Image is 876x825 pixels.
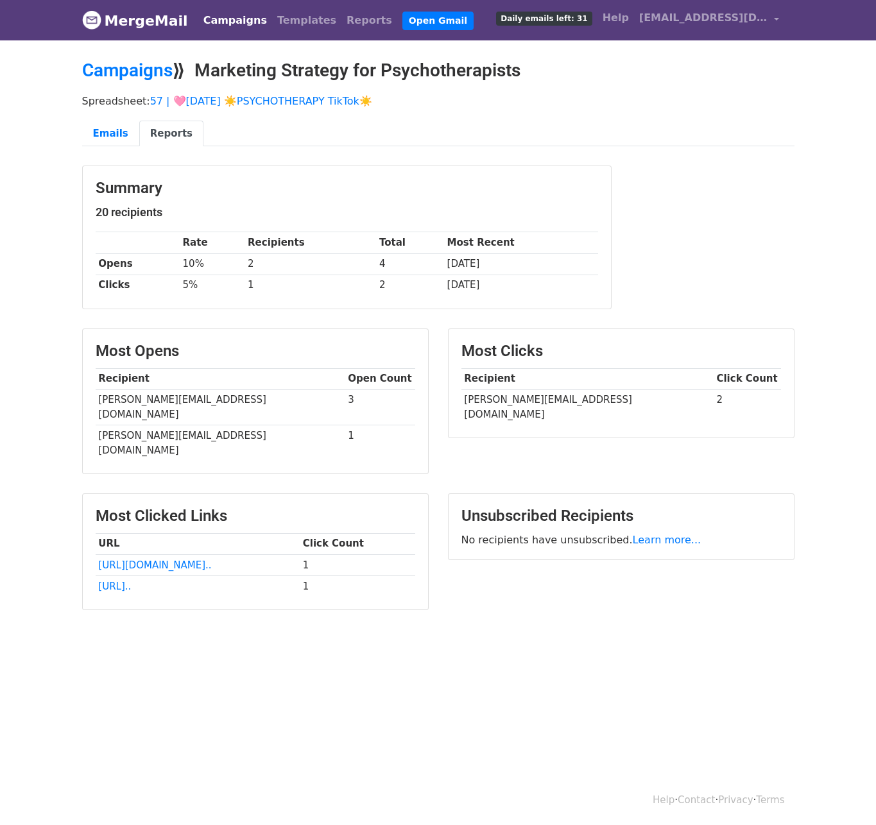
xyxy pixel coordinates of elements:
[444,253,598,275] td: [DATE]
[300,554,415,575] td: 1
[96,507,415,525] h3: Most Clicked Links
[180,232,245,253] th: Rate
[718,794,753,806] a: Privacy
[491,5,597,31] a: Daily emails left: 31
[96,425,345,461] td: [PERSON_NAME][EMAIL_ADDRESS][DOMAIN_NAME]
[82,60,173,81] a: Campaigns
[98,581,131,592] a: [URL]..
[96,205,598,219] h5: 20 recipients
[345,368,415,389] th: Open Count
[341,8,397,33] a: Reports
[96,253,180,275] th: Opens
[82,94,794,108] p: Spreadsheet:
[639,10,768,26] span: [EMAIL_ADDRESS][DOMAIN_NAME]
[496,12,592,26] span: Daily emails left: 31
[653,794,674,806] a: Help
[634,5,784,35] a: [EMAIL_ADDRESS][DOMAIN_NAME]
[678,794,715,806] a: Contact
[96,389,345,425] td: [PERSON_NAME][EMAIL_ADDRESS][DOMAIN_NAME]
[150,95,372,107] a: 57 | 🩷[DATE] ☀️PSYCHOTHERAPY TikTok☀️
[444,232,598,253] th: Most Recent
[345,425,415,461] td: 1
[245,253,376,275] td: 2
[82,60,794,81] h2: ⟫ Marketing Strategy for Psychotherapists
[812,763,876,825] iframe: Chat Widget
[461,507,781,525] h3: Unsubscribed Recipients
[96,368,345,389] th: Recipient
[245,275,376,296] td: 1
[461,342,781,361] h3: Most Clicks
[461,368,714,389] th: Recipient
[300,575,415,597] td: 1
[272,8,341,33] a: Templates
[461,533,781,547] p: No recipients have unsubscribed.
[82,121,139,147] a: Emails
[82,7,188,34] a: MergeMail
[96,342,415,361] h3: Most Opens
[96,179,598,198] h3: Summary
[345,389,415,425] td: 3
[82,10,101,30] img: MergeMail logo
[376,232,444,253] th: Total
[633,534,701,546] a: Learn more...
[98,559,211,571] a: [URL][DOMAIN_NAME]..
[444,275,598,296] td: [DATE]
[198,8,272,33] a: Campaigns
[300,533,415,554] th: Click Count
[376,253,444,275] td: 4
[139,121,203,147] a: Reports
[180,253,245,275] td: 10%
[180,275,245,296] td: 5%
[461,389,714,425] td: [PERSON_NAME][EMAIL_ADDRESS][DOMAIN_NAME]
[245,232,376,253] th: Recipients
[756,794,784,806] a: Terms
[96,275,180,296] th: Clicks
[597,5,634,31] a: Help
[714,368,781,389] th: Click Count
[376,275,444,296] td: 2
[714,389,781,425] td: 2
[402,12,474,30] a: Open Gmail
[96,533,300,554] th: URL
